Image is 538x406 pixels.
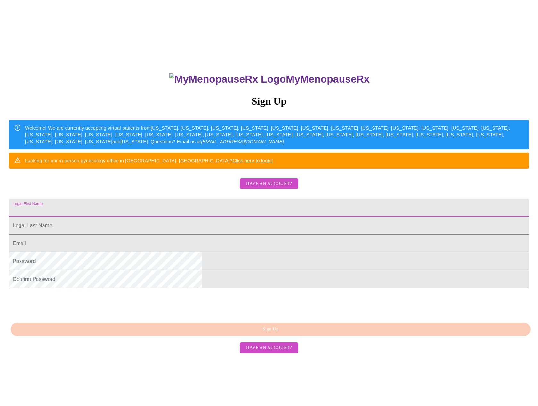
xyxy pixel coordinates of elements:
h3: MyMenopauseRx [10,73,529,85]
button: Have an account? [240,342,298,354]
h3: Sign Up [9,95,529,107]
a: Click here to login! [232,158,273,163]
img: MyMenopauseRx Logo [169,73,286,85]
button: Have an account? [240,178,298,189]
div: Looking for our in person gynecology office in [GEOGRAPHIC_DATA], [GEOGRAPHIC_DATA]? [25,155,273,166]
iframe: reCAPTCHA [9,291,106,316]
span: Have an account? [246,344,292,352]
a: Have an account? [238,185,300,190]
a: Have an account? [238,344,300,350]
span: Have an account? [246,180,292,188]
em: [EMAIL_ADDRESS][DOMAIN_NAME] [201,139,284,144]
div: Welcome! We are currently accepting virtual patients from [US_STATE], [US_STATE], [US_STATE], [US... [25,122,524,147]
